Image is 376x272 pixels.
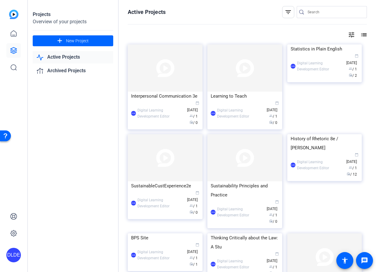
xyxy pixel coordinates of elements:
span: [DATE] [267,102,279,112]
span: group [190,256,193,259]
div: DLDE [291,163,295,167]
span: radio [190,262,193,266]
mat-icon: tune [348,31,355,38]
div: DLDE [291,64,295,69]
a: Archived Projects [33,65,113,77]
mat-icon: add [56,37,64,45]
div: Digital Learning Development Editor [297,60,344,72]
span: group [269,213,273,216]
span: [DATE] [187,102,199,112]
span: / 1 [349,166,357,170]
mat-icon: accessibility [341,257,348,264]
span: group [269,265,273,268]
span: calendar_today [275,200,279,204]
div: BPS Site [131,233,199,242]
span: / 1 [349,67,357,71]
span: / 0 [190,121,198,125]
span: radio [347,172,350,176]
a: Active Projects [33,51,113,63]
div: Digital Learning Development Editor [137,107,184,119]
span: calendar_today [275,252,279,256]
span: / 0 [269,121,277,125]
mat-icon: message [361,257,368,264]
span: radio [190,120,193,124]
span: calendar_today [355,54,358,58]
button: New Project [33,35,113,46]
div: DLDE [211,262,216,267]
div: SustainableCustExperience2e [131,181,199,190]
span: / 1 [190,114,198,118]
div: Projects [33,11,113,18]
div: Digital Learning Development Editor [217,206,264,218]
span: radio [349,73,352,77]
span: calendar_today [196,243,199,247]
span: calendar_today [355,153,358,157]
div: DLDE [6,248,21,262]
div: Digital Learning Development Editor [137,249,184,261]
span: group [190,114,193,118]
span: / 1 [269,114,277,118]
span: group [190,204,193,207]
span: radio [269,120,273,124]
div: Digital Learning Development Editor [297,159,344,171]
span: calendar_today [275,101,279,105]
mat-icon: filter_list [285,8,292,16]
span: / 0 [190,210,198,215]
span: / 1 [269,213,277,217]
input: Search [308,8,362,16]
div: DLDE [131,201,136,206]
img: blue-gradient.svg [9,10,18,19]
div: DLDE [211,210,216,215]
div: Digital Learning Development Editor [137,197,184,209]
div: Thinking Critically about the Law: A Stu [211,233,279,251]
span: / 1 [190,262,198,267]
div: Digital Learning Development Editor [217,258,264,270]
span: / 12 [347,172,357,176]
div: Interpersonal Communication 3e [131,92,199,101]
span: / 1 [190,204,198,208]
span: / 2 [349,73,357,78]
span: group [349,67,352,70]
div: Overview of your projects [33,18,113,25]
span: group [269,114,273,118]
mat-icon: list [360,31,367,38]
div: History of Rhetoric 8e / [PERSON_NAME] [291,134,359,152]
span: group [349,166,352,169]
span: calendar_today [196,101,199,105]
div: Statistics in Plain English [291,44,359,53]
div: Learning to Teach [211,92,279,101]
span: New Project [66,38,89,44]
span: calendar_today [196,191,199,195]
div: Digital Learning Development Editor [217,107,264,119]
span: / 0 [269,219,277,224]
span: [DATE] [187,243,199,254]
div: DLDE [211,111,216,116]
span: radio [190,210,193,214]
span: [DATE] [267,252,279,263]
span: / 1 [190,256,198,260]
h1: Active Projects [128,8,166,16]
span: / 1 [269,265,277,269]
span: radio [269,219,273,223]
div: DLDE [131,111,136,116]
div: Sustainability Principles and Practice [211,181,279,199]
div: DLDE [131,253,136,257]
